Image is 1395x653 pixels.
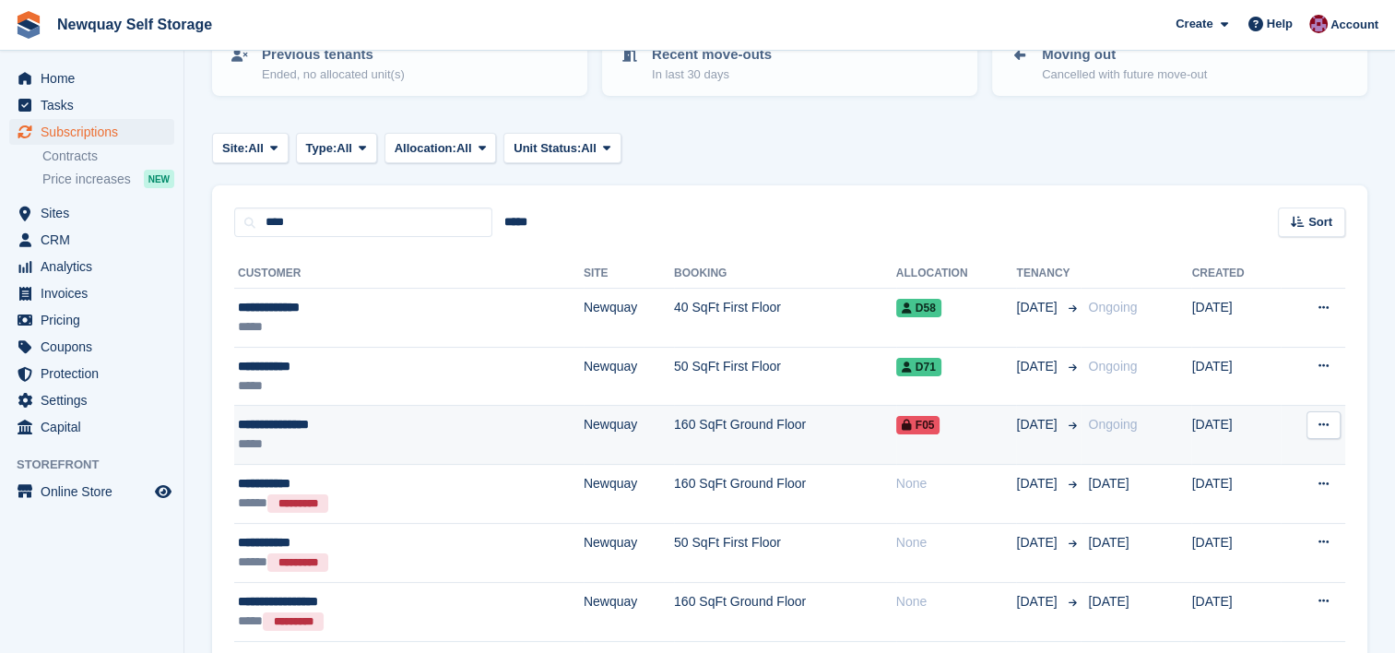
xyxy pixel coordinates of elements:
[41,361,151,386] span: Protection
[896,299,941,317] span: D58
[674,464,896,523] td: 160 SqFt Ground Floor
[152,481,174,503] a: Preview store
[41,387,151,413] span: Settings
[1088,535,1129,550] span: [DATE]
[9,479,174,505] a: menu
[1191,347,1280,406] td: [DATE]
[17,456,183,474] span: Storefront
[514,139,581,158] span: Unit Status:
[1088,417,1137,432] span: Ongoing
[1088,359,1137,374] span: Ongoing
[248,139,264,158] span: All
[674,347,896,406] td: 50 SqFt First Floor
[584,259,674,289] th: Site
[652,44,772,65] p: Recent move-outs
[674,259,896,289] th: Booking
[144,170,174,188] div: NEW
[896,259,1017,289] th: Allocation
[1308,213,1332,232] span: Sort
[262,65,405,84] p: Ended, no allocated unit(s)
[337,139,352,158] span: All
[1191,259,1280,289] th: Created
[41,479,151,505] span: Online Store
[41,227,151,253] span: CRM
[41,334,151,360] span: Coupons
[9,65,174,91] a: menu
[896,358,941,376] span: D71
[1330,16,1378,34] span: Account
[584,347,674,406] td: Newquay
[9,387,174,413] a: menu
[674,289,896,348] td: 40 SqFt First Floor
[9,414,174,440] a: menu
[1016,357,1060,376] span: [DATE]
[1016,592,1060,611] span: [DATE]
[50,9,219,40] a: Newquay Self Storage
[1267,15,1293,33] span: Help
[584,523,674,582] td: Newquay
[584,464,674,523] td: Newquay
[1191,289,1280,348] td: [DATE]
[9,92,174,118] a: menu
[41,280,151,306] span: Invoices
[212,133,289,163] button: Site: All
[1191,464,1280,523] td: [DATE]
[234,259,584,289] th: Customer
[604,33,975,94] a: Recent move-outs In last 30 days
[581,139,597,158] span: All
[41,119,151,145] span: Subscriptions
[1042,44,1207,65] p: Moving out
[42,171,131,188] span: Price increases
[9,307,174,333] a: menu
[674,582,896,641] td: 160 SqFt Ground Floor
[1088,594,1129,609] span: [DATE]
[395,139,456,158] span: Allocation:
[15,11,42,39] img: stora-icon-8386f47178a22dfd0bd8f6a31ec36ba5ce8667c1dd55bd0f319d3a0aa187defe.svg
[1016,474,1060,493] span: [DATE]
[1016,298,1060,317] span: [DATE]
[896,416,940,434] span: F05
[896,474,1017,493] div: None
[262,44,405,65] p: Previous tenants
[9,334,174,360] a: menu
[9,280,174,306] a: menu
[41,92,151,118] span: Tasks
[42,169,174,189] a: Price increases NEW
[9,227,174,253] a: menu
[503,133,621,163] button: Unit Status: All
[584,582,674,641] td: Newquay
[456,139,472,158] span: All
[42,148,174,165] a: Contracts
[1088,476,1129,491] span: [DATE]
[1016,533,1060,552] span: [DATE]
[1088,300,1137,315] span: Ongoing
[1016,259,1081,289] th: Tenancy
[1042,65,1207,84] p: Cancelled with future move-out
[1309,15,1328,33] img: Paul Upson
[994,33,1365,94] a: Moving out Cancelled with future move-out
[41,254,151,279] span: Analytics
[9,119,174,145] a: menu
[896,533,1017,552] div: None
[296,133,377,163] button: Type: All
[9,254,174,279] a: menu
[9,200,174,226] a: menu
[584,406,674,465] td: Newquay
[214,33,585,94] a: Previous tenants Ended, no allocated unit(s)
[674,406,896,465] td: 160 SqFt Ground Floor
[1191,406,1280,465] td: [DATE]
[584,289,674,348] td: Newquay
[9,361,174,386] a: menu
[1191,523,1280,582] td: [DATE]
[384,133,497,163] button: Allocation: All
[306,139,337,158] span: Type:
[1016,415,1060,434] span: [DATE]
[41,200,151,226] span: Sites
[652,65,772,84] p: In last 30 days
[41,307,151,333] span: Pricing
[1191,582,1280,641] td: [DATE]
[41,65,151,91] span: Home
[674,523,896,582] td: 50 SqFt First Floor
[41,414,151,440] span: Capital
[896,592,1017,611] div: None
